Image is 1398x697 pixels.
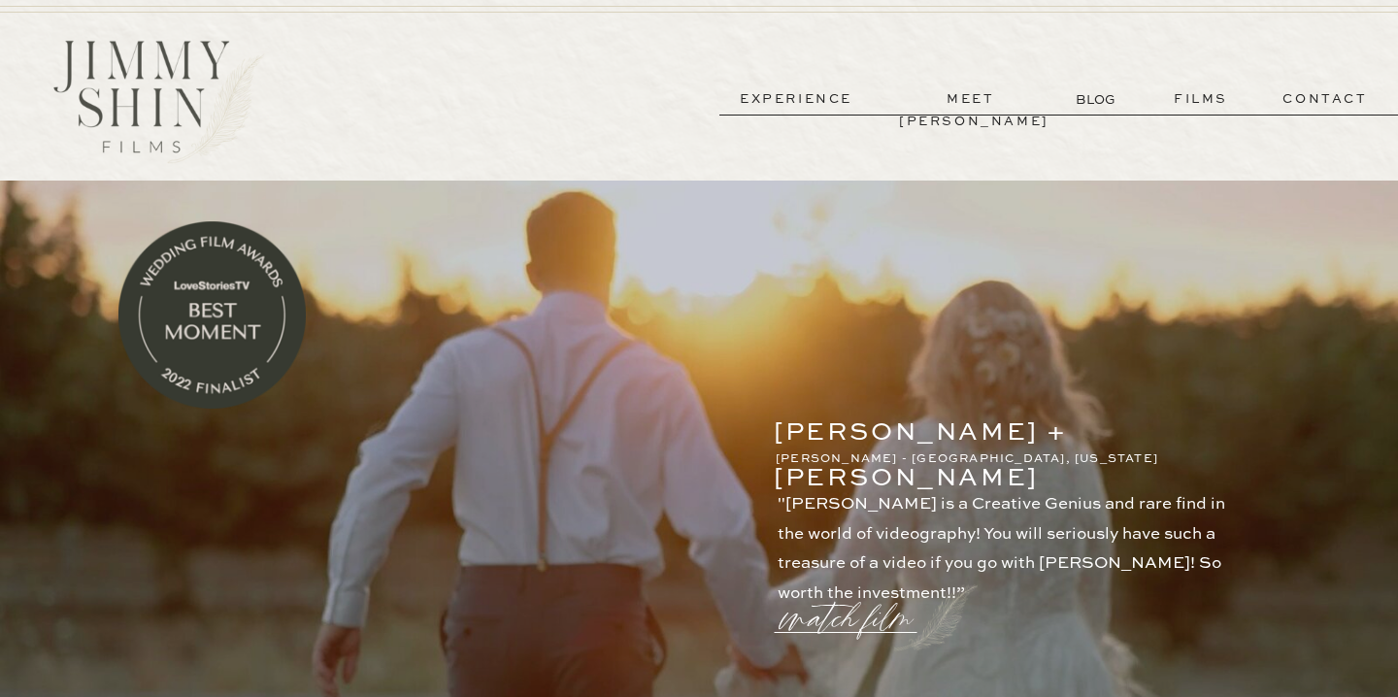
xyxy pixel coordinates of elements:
a: contact [1255,88,1395,111]
a: experience [724,88,868,111]
p: [PERSON_NAME] + [PERSON_NAME] [774,411,1181,437]
a: meet [PERSON_NAME] [899,88,1043,111]
a: BLOG [1076,89,1119,110]
a: watch film [782,570,922,644]
p: [PERSON_NAME] - [GEOGRAPHIC_DATA], [US_STATE] [776,449,1182,467]
p: "[PERSON_NAME] is a Creative Genius and rare find in the world of videography! You will seriously... [778,490,1245,585]
a: films [1153,88,1248,111]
